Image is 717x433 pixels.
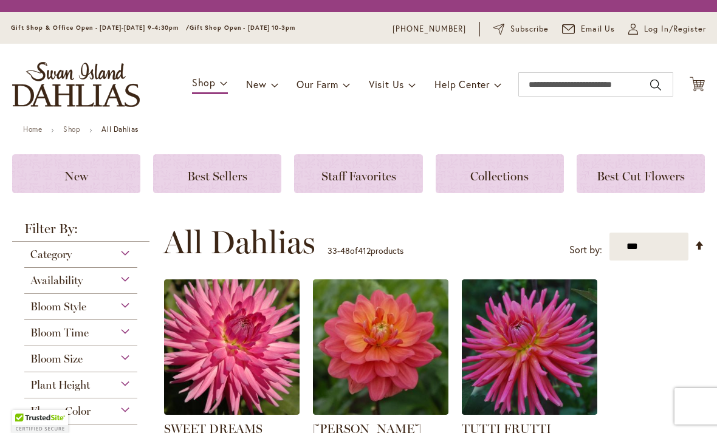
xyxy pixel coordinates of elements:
span: New [246,78,266,90]
a: Email Us [562,23,616,35]
a: SWEET DREAMS [164,406,300,417]
span: Availability [30,274,83,287]
a: [PHONE_NUMBER] [393,23,466,35]
span: Shop [192,76,216,89]
a: TUTTI FRUTTI [462,406,597,417]
span: Bloom Time [30,326,89,339]
a: Best Cut Flowers [577,154,705,193]
span: New [64,169,88,183]
a: store logo [12,62,140,107]
span: Gift Shop Open - [DATE] 10-3pm [190,24,295,32]
a: Home [23,124,42,134]
span: Best Sellers [187,169,247,183]
span: Gift Shop & Office Open - [DATE]-[DATE] 9-4:30pm / [11,24,190,32]
button: Search [650,75,661,95]
span: Staff Favorites [321,169,396,183]
a: Collections [436,154,564,193]
a: Best Sellers [153,154,281,193]
a: Staff Favorites [294,154,422,193]
img: LORA ASHLEY [313,279,448,415]
span: Log In/Register [644,23,706,35]
a: Shop [63,124,80,134]
a: Log In/Register [628,23,706,35]
img: TUTTI FRUTTI [462,279,597,415]
iframe: Launch Accessibility Center [9,390,43,424]
label: Sort by: [569,239,602,261]
img: SWEET DREAMS [164,279,300,415]
span: Bloom Style [30,300,86,313]
a: Subscribe [493,23,549,35]
span: All Dahlias [163,224,315,261]
a: New [12,154,140,193]
span: Email Us [581,23,616,35]
span: Plant Height [30,378,90,392]
a: LORA ASHLEY [313,406,448,417]
strong: Filter By: [12,222,149,242]
span: Our Farm [297,78,338,90]
span: Category [30,248,72,261]
span: Bloom Size [30,352,83,366]
span: Collections [470,169,529,183]
span: Subscribe [510,23,549,35]
span: Flower Color [30,404,91,418]
span: Help Center [434,78,490,90]
span: Visit Us [369,78,404,90]
p: - of products [328,241,403,261]
span: 33 [328,245,337,256]
span: 412 [358,245,371,256]
span: 48 [340,245,350,256]
span: Best Cut Flowers [597,169,685,183]
strong: All Dahlias [101,124,139,134]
